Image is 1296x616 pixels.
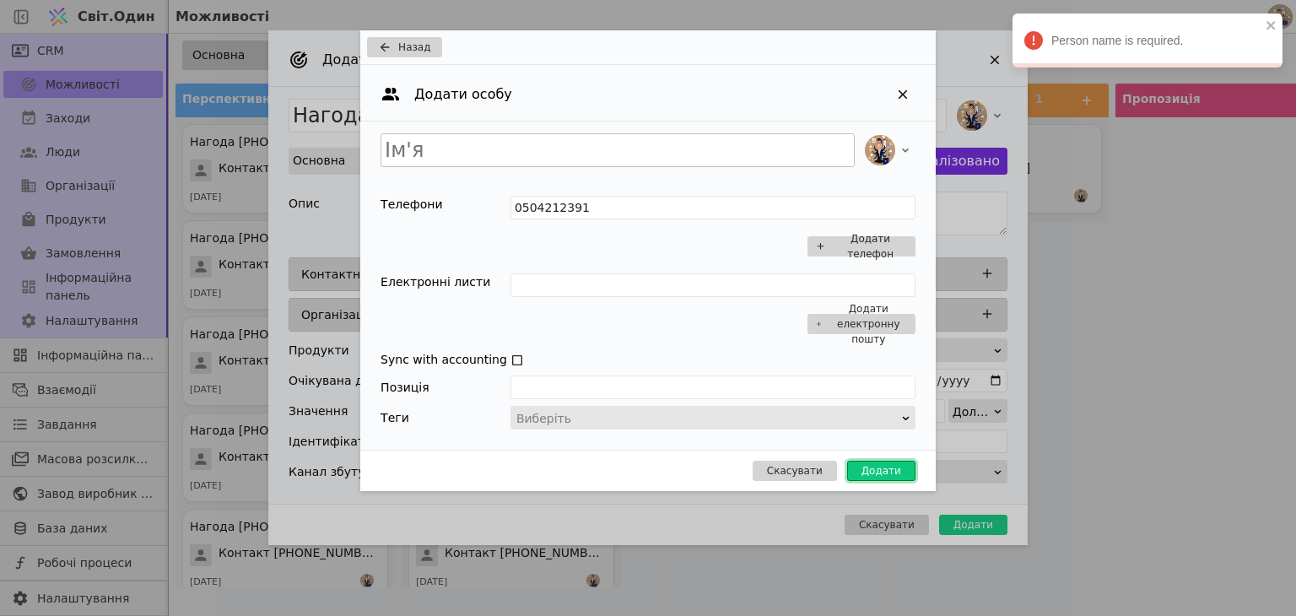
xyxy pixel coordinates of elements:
[861,465,901,477] font: Додати
[381,133,855,167] input: Ім'я
[381,381,429,394] font: Позиція
[1266,19,1277,32] button: close
[865,135,895,165] img: МЧ
[381,411,409,424] font: Теги
[847,233,894,260] font: Додати телефон
[381,197,443,211] font: Телефони
[837,303,899,345] font: Додати електронну пошту
[360,30,936,491] div: Додати можливість
[398,41,430,53] font: Назад
[1012,14,1282,68] div: Person name is required.
[414,86,512,102] font: Додати особу
[767,465,823,477] font: Скасувати
[381,275,490,289] font: Електронні листи
[381,351,507,369] div: Sync with accounting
